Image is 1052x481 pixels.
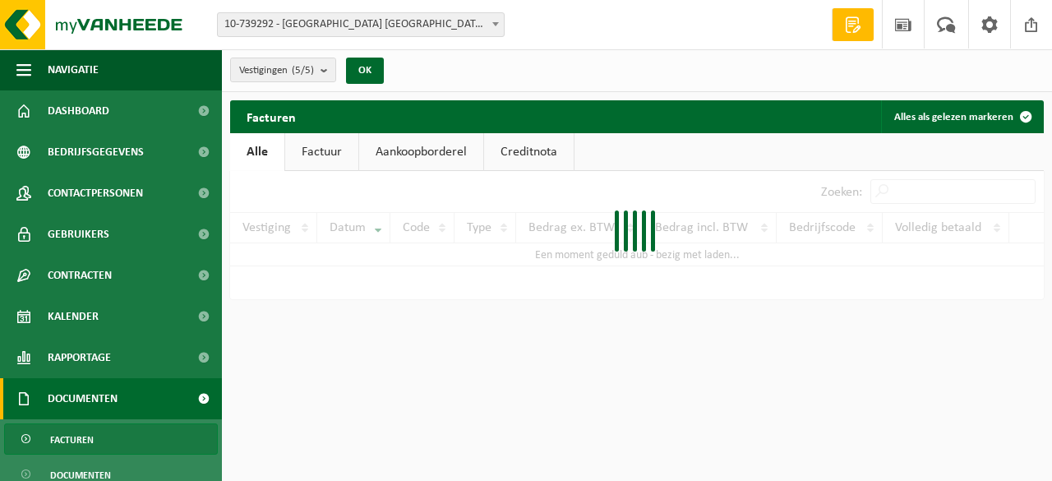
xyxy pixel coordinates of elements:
span: 10-739292 - TOSCA BELGIUM BV - SCHELLE [217,12,505,37]
span: Facturen [50,424,94,456]
button: Alles als gelezen markeren [881,100,1042,133]
h2: Facturen [230,100,312,132]
span: 10-739292 - TOSCA BELGIUM BV - SCHELLE [218,13,504,36]
span: Gebruikers [48,214,109,255]
a: Alle [230,133,284,171]
a: Factuur [285,133,358,171]
span: Contracten [48,255,112,296]
count: (5/5) [292,65,314,76]
span: Rapportage [48,337,111,378]
span: Dashboard [48,90,109,132]
span: Bedrijfsgegevens [48,132,144,173]
span: Contactpersonen [48,173,143,214]
span: Kalender [48,296,99,337]
a: Aankoopborderel [359,133,483,171]
span: Navigatie [48,49,99,90]
button: Vestigingen(5/5) [230,58,336,82]
a: Creditnota [484,133,574,171]
span: Vestigingen [239,58,314,83]
a: Facturen [4,423,218,455]
span: Documenten [48,378,118,419]
button: OK [346,58,384,84]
